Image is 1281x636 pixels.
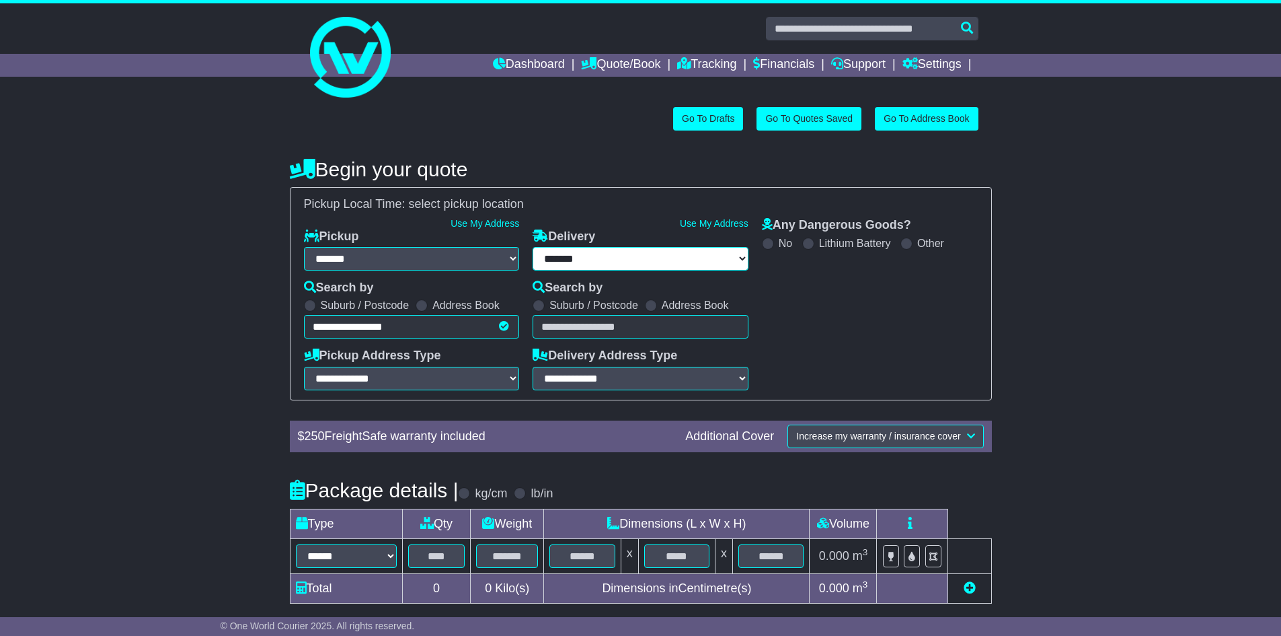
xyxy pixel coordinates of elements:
a: Financials [753,54,814,77]
span: 0 [485,581,492,595]
a: Use My Address [680,218,748,229]
span: © One World Courier 2025. All rights reserved. [221,621,415,631]
label: Search by [304,281,374,295]
td: Kilo(s) [471,573,544,603]
td: Total [290,573,402,603]
label: Other [917,237,944,250]
a: Quote/Book [581,54,660,77]
label: Suburb / Postcode [549,299,638,312]
span: m [853,549,868,563]
a: Support [831,54,886,77]
span: Increase my warranty / insurance cover [796,431,960,441]
td: Weight [471,509,544,538]
label: Delivery [533,229,595,244]
label: Lithium Battery [819,237,891,250]
span: 0.000 [819,549,849,563]
label: Pickup [304,229,359,244]
td: Volume [810,509,877,538]
button: Increase my warranty / insurance cover [787,425,983,448]
label: kg/cm [475,487,507,501]
a: Use My Address [451,218,519,229]
label: Address Book [432,299,500,312]
span: 250 [305,429,325,443]
td: Type [290,509,402,538]
label: Search by [533,281,603,295]
a: Tracking [677,54,736,77]
td: Dimensions (L x W x H) [544,509,810,538]
div: $ FreightSafe warranty included [291,429,679,444]
span: select pickup location [409,197,524,211]
div: Additional Cover [678,429,781,444]
a: Settings [902,54,962,77]
sup: 3 [863,579,868,590]
div: Pickup Local Time: [297,197,984,212]
h4: Begin your quote [290,158,992,180]
sup: 3 [863,547,868,557]
td: 0 [402,573,471,603]
td: x [621,538,638,573]
label: Delivery Address Type [533,349,677,363]
a: Go To Address Book [875,107,978,131]
h4: Package details | [290,479,459,501]
label: No [779,237,792,250]
span: 0.000 [819,581,849,595]
td: Qty [402,509,471,538]
a: Dashboard [493,54,565,77]
td: Dimensions in Centimetre(s) [544,573,810,603]
a: Go To Quotes Saved [756,107,861,131]
a: Add new item [964,581,976,595]
a: Go To Drafts [673,107,743,131]
label: lb/in [531,487,553,501]
td: x [715,538,733,573]
label: Address Book [662,299,729,312]
label: Suburb / Postcode [321,299,410,312]
label: Any Dangerous Goods? [762,218,911,233]
label: Pickup Address Type [304,349,441,363]
span: m [853,581,868,595]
